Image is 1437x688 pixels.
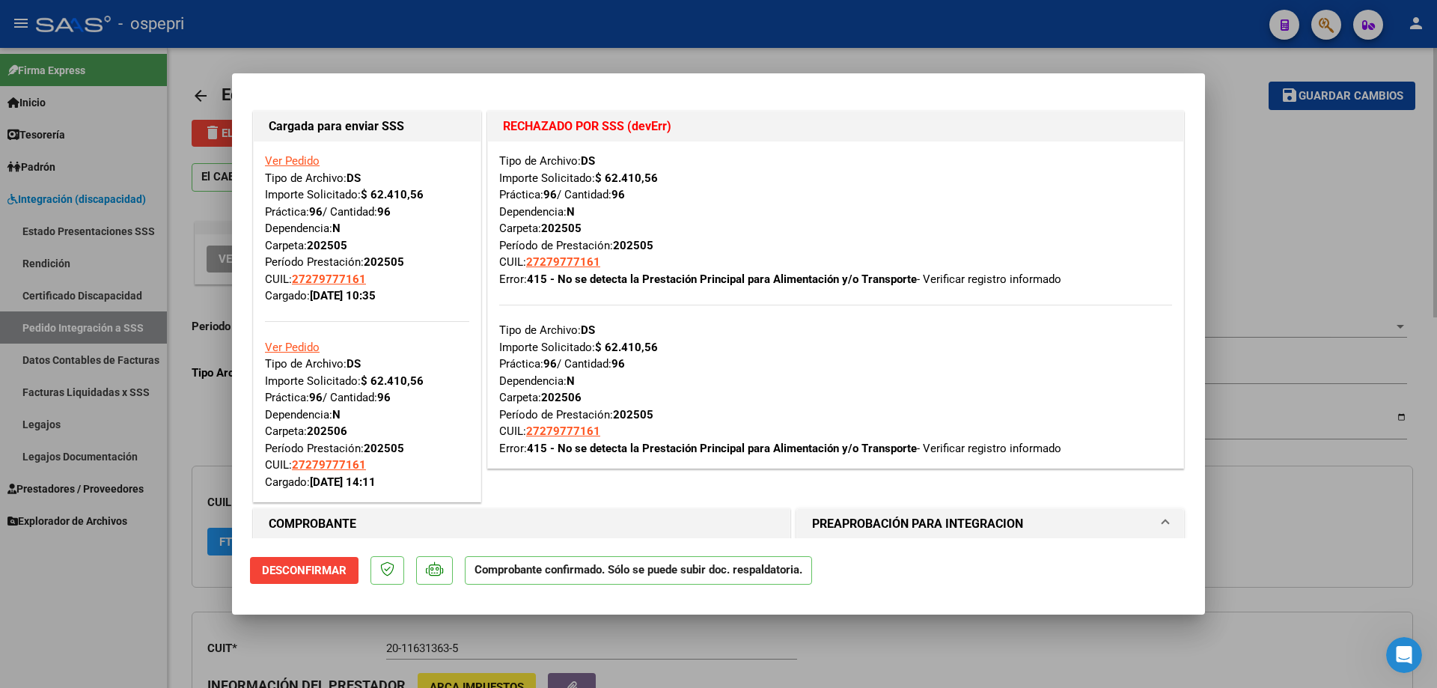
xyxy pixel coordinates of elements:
strong: DS [581,323,595,337]
strong: 96 [377,205,391,219]
div: Tipo de Archivo: Importe Solicitado: Práctica: / Cantidad: Dependencia: Carpeta: Período de Prest... [499,153,1172,287]
span: 27279777161 [526,255,600,269]
strong: $ 62.410,56 [361,374,424,388]
strong: 202506 [541,391,582,404]
strong: 415 - No se detecta la Prestación Principal para Alimentación y/o Transporte [527,442,917,455]
strong: 202505 [307,239,347,252]
strong: 202506 [307,424,347,438]
strong: DS [347,171,361,185]
p: Comprobante confirmado. Sólo se puede subir doc. respaldatoria. [465,556,812,585]
a: Ver Pedido [265,341,320,354]
h1: PREAPROBACIÓN PARA INTEGRACION [812,515,1023,533]
strong: 202505 [613,408,653,421]
strong: N [332,408,341,421]
strong: [DATE] 14:11 [310,475,376,489]
strong: $ 62.410,56 [361,188,424,201]
strong: N [567,205,575,219]
a: Ver Pedido [265,154,320,168]
strong: 202505 [613,239,653,252]
span: Desconfirmar [262,564,347,577]
strong: 96 [309,391,323,404]
strong: $ 62.410,56 [595,171,658,185]
strong: 96 [543,188,557,201]
div: Tipo de Archivo: Importe Solicitado: Práctica: / Cantidad: Dependencia: Carpeta: Período Prestaci... [265,305,469,491]
strong: 96 [543,357,557,371]
strong: DS [347,357,361,371]
strong: 96 [611,357,625,371]
span: 27279777161 [292,273,366,286]
span: 27279777161 [526,424,600,438]
strong: 202505 [364,442,404,455]
strong: N [332,222,341,235]
strong: [DATE] 10:35 [310,289,376,302]
strong: 415 - No se detecta la Prestación Principal para Alimentación y/o Transporte [527,273,917,286]
div: Tipo de Archivo: Importe Solicitado: Práctica: / Cantidad: Dependencia: Carpeta: Período de Prest... [499,287,1172,457]
div: Tipo de Archivo: Importe Solicitado: Práctica: / Cantidad: Dependencia: Carpeta: Período Prestaci... [265,153,469,305]
strong: N [567,374,575,388]
iframe: Intercom live chat [1386,637,1422,673]
strong: 202505 [364,255,404,269]
button: Desconfirmar [250,557,359,584]
h1: Cargada para enviar SSS [269,118,466,136]
strong: DS [581,154,595,168]
strong: COMPROBANTE [269,517,356,531]
strong: 96 [309,205,323,219]
strong: 202505 [541,222,582,235]
h1: RECHAZADO POR SSS (devErr) [503,118,1168,136]
strong: 96 [377,391,391,404]
mat-expansion-panel-header: PREAPROBACIÓN PARA INTEGRACION [797,509,1183,539]
span: 27279777161 [292,458,366,472]
strong: $ 62.410,56 [595,341,658,354]
strong: 96 [611,188,625,201]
